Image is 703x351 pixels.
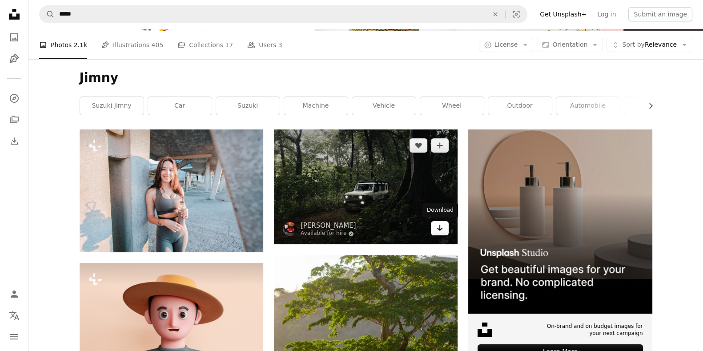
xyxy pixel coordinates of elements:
[607,38,692,52] button: Sort byRelevance
[552,41,587,48] span: Orientation
[5,307,23,324] button: Language
[628,7,692,21] button: Submit an image
[80,70,652,86] h1: Jimny
[5,328,23,346] button: Menu
[556,97,620,115] a: automobile
[486,6,505,23] button: Clear
[420,97,484,115] a: wheel
[5,111,23,129] a: Collections
[152,40,164,50] span: 405
[422,203,458,218] div: Download
[274,129,458,244] img: A jeep driving through the woods on a trail
[301,221,356,230] a: [PERSON_NAME]
[5,50,23,68] a: Illustrations
[216,97,280,115] a: suzuki
[624,97,688,115] a: nature
[301,230,356,237] a: Available for hire
[283,222,297,236] img: Go to Abhinand Venugopal's profile
[431,221,449,235] a: Download
[506,6,527,23] button: Visual search
[80,129,263,252] img: a woman standing next to a wall holding a drink
[247,31,282,59] a: Users 3
[479,38,534,52] button: License
[80,186,263,194] a: a woman standing next to a wall holding a drink
[225,40,233,50] span: 17
[622,41,644,48] span: Sort by
[643,97,652,115] button: scroll list to the right
[148,97,212,115] a: car
[542,323,643,338] span: On-brand and on budget images for your next campaign
[410,138,427,153] button: Like
[177,31,233,59] a: Collections 17
[80,314,263,322] a: A toy man with a hat on his head
[101,31,163,59] a: Illustrations 405
[5,89,23,107] a: Explore
[274,183,458,191] a: A jeep driving through the woods on a trail
[352,97,416,115] a: vehicle
[494,41,518,48] span: License
[478,323,492,337] img: file-1631678316303-ed18b8b5cb9cimage
[5,285,23,303] a: Log in / Sign up
[431,138,449,153] button: Add to Collection
[278,40,282,50] span: 3
[592,7,621,21] a: Log in
[534,7,592,21] a: Get Unsplash+
[40,6,55,23] button: Search Unsplash
[5,28,23,46] a: Photos
[5,5,23,25] a: Home — Unsplash
[5,132,23,150] a: Download History
[622,40,677,49] span: Relevance
[39,5,527,23] form: Find visuals sitewide
[284,97,348,115] a: machine
[80,97,144,115] a: suzuki jimny
[468,129,652,313] img: file-1715714113747-b8b0561c490eimage
[537,38,603,52] button: Orientation
[488,97,552,115] a: outdoor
